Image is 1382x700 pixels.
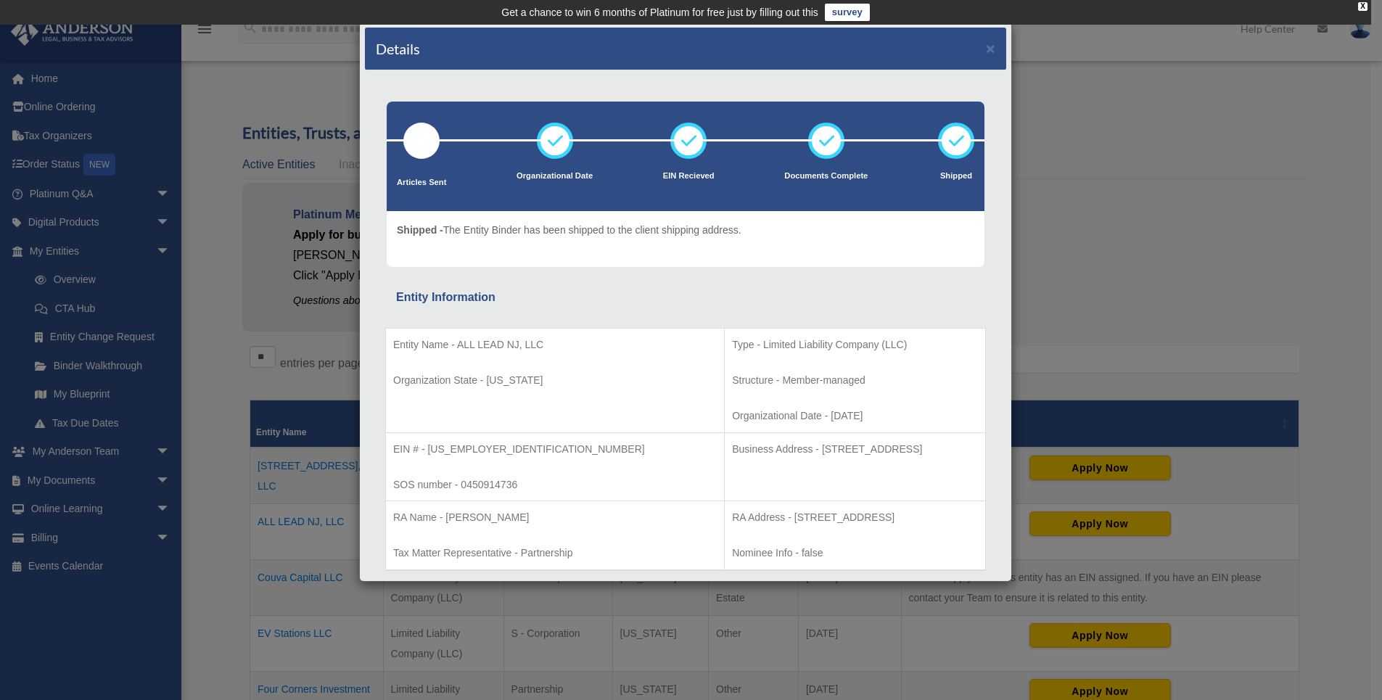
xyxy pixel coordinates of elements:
[986,41,995,56] button: ×
[397,224,443,236] span: Shipped -
[393,336,717,354] p: Entity Name - ALL LEAD NJ, LLC
[663,169,715,184] p: EIN Recieved
[825,4,870,21] a: survey
[501,4,818,21] div: Get a chance to win 6 months of Platinum for free just by filling out this
[393,440,717,458] p: EIN # - [US_EMPLOYER_IDENTIFICATION_NUMBER]
[517,169,593,184] p: Organizational Date
[393,476,717,494] p: SOS number - 0450914736
[393,544,717,562] p: Tax Matter Representative - Partnership
[732,508,978,527] p: RA Address - [STREET_ADDRESS]
[938,169,974,184] p: Shipped
[732,336,978,354] p: Type - Limited Liability Company (LLC)
[393,371,717,390] p: Organization State - [US_STATE]
[1358,2,1367,11] div: close
[732,544,978,562] p: Nominee Info - false
[397,176,446,190] p: Articles Sent
[393,508,717,527] p: RA Name - [PERSON_NAME]
[732,407,978,425] p: Organizational Date - [DATE]
[376,38,420,59] h4: Details
[396,287,975,308] div: Entity Information
[397,221,741,239] p: The Entity Binder has been shipped to the client shipping address.
[732,440,978,458] p: Business Address - [STREET_ADDRESS]
[784,169,868,184] p: Documents Complete
[732,371,978,390] p: Structure - Member-managed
